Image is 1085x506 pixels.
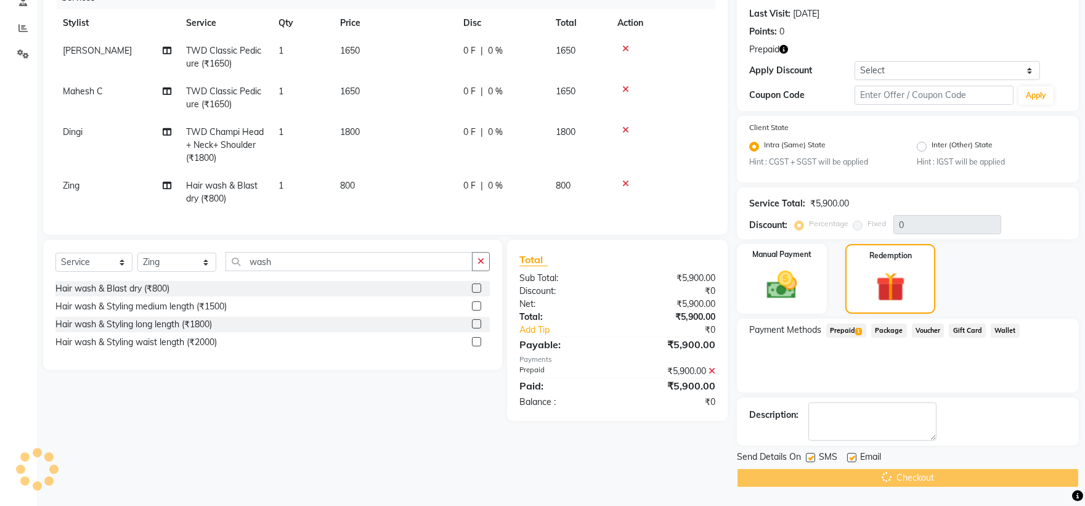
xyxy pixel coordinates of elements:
[463,85,476,98] span: 0 F
[510,285,617,298] div: Discount:
[278,180,283,191] span: 1
[456,9,548,37] th: Disc
[932,139,993,154] label: Inter (Other) State
[749,7,790,20] div: Last Visit:
[55,318,212,331] div: Hair wash & Styling long length (₹1800)
[737,451,801,466] span: Send Details On
[463,44,476,57] span: 0 F
[333,9,456,37] th: Price
[819,451,837,466] span: SMS
[749,157,899,168] small: Hint : CGST + SGST will be applied
[749,122,789,133] label: Client State
[488,85,503,98] span: 0 %
[510,337,617,352] div: Payable:
[63,126,83,137] span: Dingi
[510,396,617,409] div: Balance :
[793,7,819,20] div: [DATE]
[481,126,483,139] span: |
[617,337,725,352] div: ₹5,900.00
[617,365,725,378] div: ₹5,900.00
[764,139,826,154] label: Intra (Same) State
[871,324,907,338] span: Package
[868,218,886,229] label: Fixed
[226,252,473,271] input: Search or Scan
[481,179,483,192] span: |
[463,126,476,139] span: 0 F
[55,9,179,37] th: Stylist
[278,45,283,56] span: 1
[991,324,1020,338] span: Wallet
[556,126,575,137] span: 1800
[340,45,360,56] span: 1650
[912,324,945,338] span: Voucher
[617,311,725,324] div: ₹5,900.00
[340,180,355,191] span: 800
[749,409,799,422] div: Description:
[519,354,715,365] div: Payments
[1018,86,1054,105] button: Apply
[63,180,79,191] span: Zing
[186,126,264,163] span: TWD Champi Head + Neck+ Shoulder (₹1800)
[488,44,503,57] span: 0 %
[63,45,132,56] span: [PERSON_NAME]
[179,9,271,37] th: Service
[810,197,849,210] div: ₹5,900.00
[917,157,1067,168] small: Hint : IGST will be applied
[556,86,575,97] span: 1650
[757,267,807,303] img: _cash.svg
[340,126,360,137] span: 1800
[488,126,503,139] span: 0 %
[749,324,821,337] span: Payment Methods
[949,324,986,338] span: Gift Card
[548,9,610,37] th: Total
[510,378,617,393] div: Paid:
[278,86,283,97] span: 1
[617,298,725,311] div: ₹5,900.00
[752,249,811,260] label: Manual Payment
[510,311,617,324] div: Total:
[860,451,881,466] span: Email
[510,272,617,285] div: Sub Total:
[519,253,548,266] span: Total
[749,89,855,102] div: Coupon Code
[826,324,866,338] span: Prepaid
[749,25,777,38] div: Points:
[617,396,725,409] div: ₹0
[55,300,227,313] div: Hair wash & Styling medium length (₹1500)
[481,44,483,57] span: |
[278,126,283,137] span: 1
[610,9,715,37] th: Action
[617,285,725,298] div: ₹0
[635,324,725,337] div: ₹0
[779,25,784,38] div: 0
[869,250,912,261] label: Redemption
[617,272,725,285] div: ₹5,900.00
[463,179,476,192] span: 0 F
[749,219,787,232] div: Discount:
[340,86,360,97] span: 1650
[63,86,103,97] span: Mahesh C
[556,45,575,56] span: 1650
[556,180,571,191] span: 800
[749,64,855,77] div: Apply Discount
[186,86,261,110] span: TWD Classic Pedicure (₹1650)
[186,45,261,69] span: TWD Classic Pedicure (₹1650)
[749,197,805,210] div: Service Total:
[55,336,217,349] div: Hair wash & Styling waist length (₹2000)
[510,365,617,378] div: Prepaid
[617,378,725,393] div: ₹5,900.00
[855,328,862,335] span: 1
[55,282,169,295] div: Hair wash & Blast dry (₹800)
[488,179,503,192] span: 0 %
[809,218,848,229] label: Percentage
[481,85,483,98] span: |
[271,9,333,37] th: Qty
[749,43,779,56] span: Prepaid
[510,324,635,337] a: Add Tip
[186,180,258,204] span: Hair wash & Blast dry (₹800)
[855,86,1014,105] input: Enter Offer / Coupon Code
[510,298,617,311] div: Net:
[867,269,914,305] img: _gift.svg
